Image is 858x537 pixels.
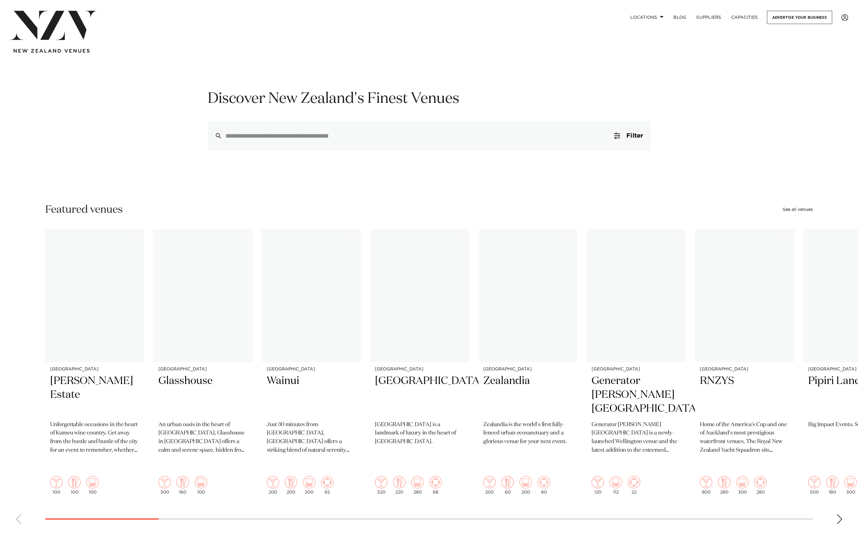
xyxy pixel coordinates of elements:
img: meeting.png [429,476,442,488]
h2: Glasshouse [158,374,248,416]
img: theatre.png [736,476,748,488]
h2: [PERSON_NAME] Estate [50,374,139,416]
img: theatre.png [303,476,315,488]
swiper-slide: 5 / 48 [478,229,577,499]
a: [GEOGRAPHIC_DATA] [PERSON_NAME] Estate Unforgettable occasions in the heart of Kumeu wine country... [45,229,144,499]
a: Rātā Cafe at Zealandia [GEOGRAPHIC_DATA] Zealandia Zealandia is the world's first fully-fenced ur... [478,229,577,499]
a: [GEOGRAPHIC_DATA] Generator [PERSON_NAME][GEOGRAPHIC_DATA] Generator [PERSON_NAME][GEOGRAPHIC_DAT... [587,229,686,499]
a: [GEOGRAPHIC_DATA] RNZYS Home of the America's Cup and one of Auckland's most prestigious waterfro... [695,229,794,499]
div: 280 [718,476,730,495]
img: dining.png [826,476,839,488]
a: See all venues [783,208,813,212]
a: SUPPLIERS [691,11,726,24]
a: BLOG [668,11,691,24]
p: Just 30 minutes from [GEOGRAPHIC_DATA], [GEOGRAPHIC_DATA] offers a striking blend of natural sere... [267,421,356,455]
img: dining.png [393,476,405,488]
div: 200 [303,476,315,495]
h2: RNZYS [700,374,789,416]
div: 100 [86,476,99,495]
div: 100 [195,476,207,495]
small: [GEOGRAPHIC_DATA] [483,367,573,372]
p: Generator [PERSON_NAME][GEOGRAPHIC_DATA] is a newly-launched Wellington venue and the latest addi... [592,421,681,455]
div: 280 [411,476,424,495]
p: Home of the America's Cup and one of Auckland's most prestigious waterfront venues, The Royal New... [700,421,789,455]
h2: Featured venues [45,203,123,217]
div: 200 [267,476,279,495]
img: dining.png [718,476,730,488]
a: [GEOGRAPHIC_DATA] Glasshouse An urban oasis in the heart of [GEOGRAPHIC_DATA]. Glasshouse in [GEO... [154,229,253,499]
div: 112 [610,476,622,495]
a: [GEOGRAPHIC_DATA] [GEOGRAPHIC_DATA] [GEOGRAPHIC_DATA] is a landmark of luxury in the heart of [GE... [370,229,469,499]
swiper-slide: 1 / 48 [45,229,144,499]
a: Capacities [726,11,763,24]
div: 300 [158,476,171,495]
img: meeting.png [754,476,767,488]
p: An urban oasis in the heart of [GEOGRAPHIC_DATA]. Glasshouse in [GEOGRAPHIC_DATA] offers a calm a... [158,421,248,455]
a: Advertise your business [767,11,832,24]
div: 300 [844,476,857,495]
swiper-slide: 3 / 48 [262,229,361,499]
img: cocktail.png [483,476,496,488]
div: 120 [592,476,604,495]
img: theatre.png [86,476,99,488]
div: 65 [321,476,333,495]
img: theatre.png [844,476,857,488]
button: Filter [607,121,650,151]
swiper-slide: 4 / 48 [370,229,469,499]
img: cocktail.png [267,476,279,488]
img: dining.png [285,476,297,488]
img: new-zealand-venues-text.png [14,49,90,53]
h2: Generator [PERSON_NAME][GEOGRAPHIC_DATA] [592,374,681,416]
img: theatre.png [520,476,532,488]
div: 320 [375,476,387,495]
div: 60 [501,476,514,495]
div: 68 [429,476,442,495]
swiper-slide: 6 / 48 [587,229,686,499]
img: theatre.png [411,476,424,488]
img: meeting.png [321,476,333,488]
img: dining.png [501,476,514,488]
div: 22 [628,476,640,495]
div: 200 [483,476,496,495]
img: theatre.png [195,476,207,488]
small: [GEOGRAPHIC_DATA] [267,367,356,372]
div: 300 [736,476,748,495]
div: 100 [68,476,81,495]
small: [GEOGRAPHIC_DATA] [375,367,464,372]
a: [GEOGRAPHIC_DATA] Wainui Just 30 minutes from [GEOGRAPHIC_DATA], [GEOGRAPHIC_DATA] offers a strik... [262,229,361,499]
div: 160 [177,476,189,495]
img: dining.png [68,476,81,488]
div: 500 [808,476,820,495]
small: [GEOGRAPHIC_DATA] [158,367,248,372]
div: 200 [285,476,297,495]
img: cocktail.png [592,476,604,488]
img: cocktail.png [700,476,712,488]
h2: Zealandia [483,374,573,416]
h1: Discover New Zealand's Finest Venues [208,89,651,109]
img: meeting.png [538,476,550,488]
small: [GEOGRAPHIC_DATA] [700,367,789,372]
div: 220 [393,476,405,495]
span: Filter [626,133,643,139]
p: Zealandia is the world's first fully-fenced urban ecosanctuary and a glorious venue for your next... [483,421,573,446]
img: dining.png [177,476,189,488]
div: 200 [520,476,532,495]
small: [GEOGRAPHIC_DATA] [592,367,681,372]
p: [GEOGRAPHIC_DATA] is a landmark of luxury in the heart of [GEOGRAPHIC_DATA]. [375,421,464,446]
div: 80 [538,476,550,495]
swiper-slide: 7 / 48 [695,229,794,499]
img: cocktail.png [375,476,387,488]
img: nzv-logo.png [10,11,97,40]
div: 180 [826,476,839,495]
h2: Wainui [267,374,356,416]
img: cocktail.png [808,476,820,488]
swiper-slide: 2 / 48 [154,229,253,499]
small: [GEOGRAPHIC_DATA] [50,367,139,372]
div: 280 [754,476,767,495]
img: theatre.png [610,476,622,488]
div: 900 [700,476,712,495]
img: cocktail.png [50,476,62,488]
h2: [GEOGRAPHIC_DATA] [375,374,464,416]
img: meeting.png [628,476,640,488]
p: Unforgettable occasions in the heart of Kumeu wine country. Get away from the hustle and bustle o... [50,421,139,455]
